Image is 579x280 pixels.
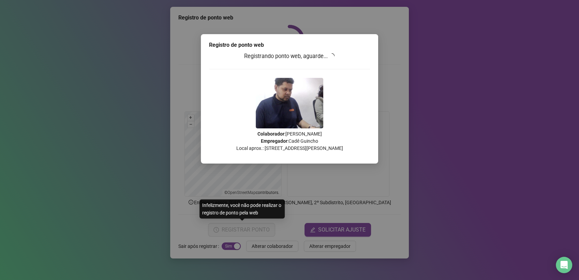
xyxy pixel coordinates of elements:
span: loading [329,53,335,59]
p: : [PERSON_NAME] : Cadê Guincho Local aprox.: [STREET_ADDRESS][PERSON_NAME] [209,130,370,152]
div: Open Intercom Messenger [556,257,572,273]
strong: Empregador [261,138,287,144]
strong: Colaborador [257,131,284,137]
div: Registro de ponto web [209,41,370,49]
img: 2Q== [256,78,323,128]
h3: Registrando ponto web, aguarde... [209,52,370,61]
div: Infelizmente, você não pode realizar o registro de ponto pela web [199,199,285,219]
